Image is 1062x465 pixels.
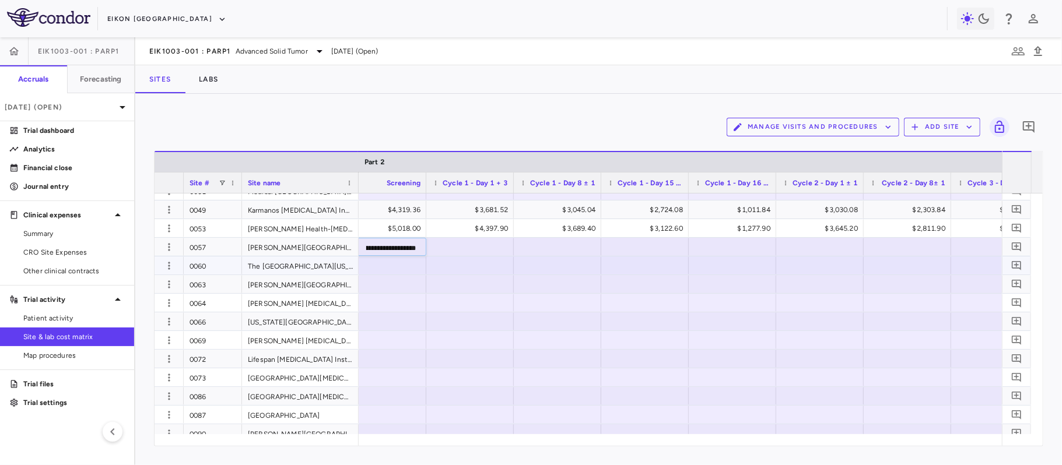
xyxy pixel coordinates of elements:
[968,179,1033,187] span: Cycle 3 - Day 1 ± 3
[612,219,683,238] div: $3,122.60
[1009,388,1025,404] button: Add comment
[23,125,125,136] p: Trial dashboard
[184,219,242,237] div: 0053
[962,200,1033,219] div: $3,681.52
[184,275,242,293] div: 0063
[248,179,281,187] span: Site name
[1011,260,1022,271] svg: Add comment
[184,331,242,349] div: 0069
[1011,223,1022,234] svg: Add comment
[23,181,125,192] p: Journal entry
[242,368,359,386] div: [GEOGRAPHIC_DATA][MEDICAL_DATA] - [GEOGRAPHIC_DATA][US_STATE]
[184,200,242,219] div: 0049
[387,179,420,187] span: Screening
[242,424,359,442] div: [PERSON_NAME][GEOGRAPHIC_DATA][MEDICAL_DATA], [GEOGRAPHIC_DATA]
[18,74,48,84] h6: Accruals
[184,294,242,312] div: 0064
[1009,369,1025,385] button: Add comment
[699,200,770,219] div: $1,011.84
[1009,183,1025,199] button: Add comment
[242,406,359,424] div: [GEOGRAPHIC_DATA]
[23,350,125,361] span: Map procedures
[705,179,770,187] span: Cycle 1 - Day 16 ± 1
[184,406,242,424] div: 0087
[904,118,980,136] button: Add Site
[23,266,125,276] span: Other clinical contracts
[524,219,595,238] div: $3,689.40
[184,350,242,368] div: 0072
[5,102,115,112] p: [DATE] (Open)
[23,144,125,154] p: Analytics
[1009,313,1025,329] button: Add comment
[1011,390,1022,401] svg: Add comment
[184,256,242,274] div: 0060
[437,200,508,219] div: $3,681.52
[331,46,378,57] span: [DATE] (Open)
[1009,276,1025,292] button: Add comment
[1011,185,1022,196] svg: Add comment
[524,200,595,219] div: $3,045.04
[1009,425,1025,441] button: Add comment
[242,387,359,405] div: [GEOGRAPHIC_DATA][MEDICAL_DATA]
[874,219,945,238] div: $2,811.90
[184,424,242,442] div: 0090
[727,118,899,136] button: Manage Visits and Procedures
[1011,316,1022,327] svg: Add comment
[787,200,858,219] div: $3,030.08
[149,47,231,56] span: EIK1003-001 : PARP1
[787,219,858,238] div: $3,645.20
[349,219,420,238] div: $5,018.00
[242,294,359,312] div: [PERSON_NAME] [MEDICAL_DATA] Institute
[1009,351,1025,367] button: Add comment
[443,179,508,187] span: Cycle 1 - Day 1 + 3
[699,219,770,238] div: $1,277.90
[962,219,1033,238] div: $4,397.90
[1011,353,1022,364] svg: Add comment
[1009,332,1025,348] button: Add comment
[184,368,242,386] div: 0073
[1009,239,1025,255] button: Add comment
[1011,241,1022,252] svg: Add comment
[1019,117,1039,137] button: Add comment
[1011,334,1022,346] svg: Add comment
[1011,372,1022,383] svg: Add comment
[530,179,595,187] span: Cycle 1 - Day 8 ± 1
[185,65,232,93] button: Labs
[184,312,242,330] div: 0066
[242,312,359,330] div: [US_STATE][GEOGRAPHIC_DATA] - [GEOGRAPHIC_DATA][MEDICAL_DATA]
[23,379,125,389] p: Trial files
[23,228,125,239] span: Summary
[23,397,125,408] p: Trial settings
[23,313,125,323] span: Patient activity
[23,210,111,220] p: Clinical expenses
[612,200,683,219] div: $2,724.08
[1009,258,1025,273] button: Add comment
[1011,297,1022,308] svg: Add comment
[236,46,308,57] span: Advanced Solid Tumor
[242,256,359,274] div: The [GEOGRAPHIC_DATA][US_STATE][MEDICAL_DATA]
[793,179,858,187] span: Cycle 2 - Day 1 ± 1
[1011,409,1022,420] svg: Add comment
[1009,407,1025,422] button: Add comment
[985,117,1010,137] span: Lock grid
[1011,204,1022,215] svg: Add comment
[1011,279,1022,290] svg: Add comment
[135,65,185,93] button: Sites
[437,219,508,238] div: $4,397.90
[23,163,125,173] p: Financial close
[1009,220,1025,236] button: Add comment
[349,200,420,219] div: $4,319.36
[1009,295,1025,311] button: Add comment
[1022,120,1036,134] svg: Add comment
[190,179,209,187] span: Site #
[242,275,359,293] div: [PERSON_NAME][GEOGRAPHIC_DATA][MEDICAL_DATA]
[184,387,242,405] div: 0086
[1011,428,1022,439] svg: Add comment
[7,8,90,27] img: logo-full-SnFGN8VE.png
[618,179,683,187] span: Cycle 1 - Day 15 ± 1
[184,238,242,256] div: 0057
[242,238,359,256] div: [PERSON_NAME][GEOGRAPHIC_DATA]
[23,294,111,305] p: Trial activity
[242,219,359,237] div: [PERSON_NAME] Health-[MEDICAL_DATA]
[242,350,359,368] div: Lifespan [MEDICAL_DATA] Institute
